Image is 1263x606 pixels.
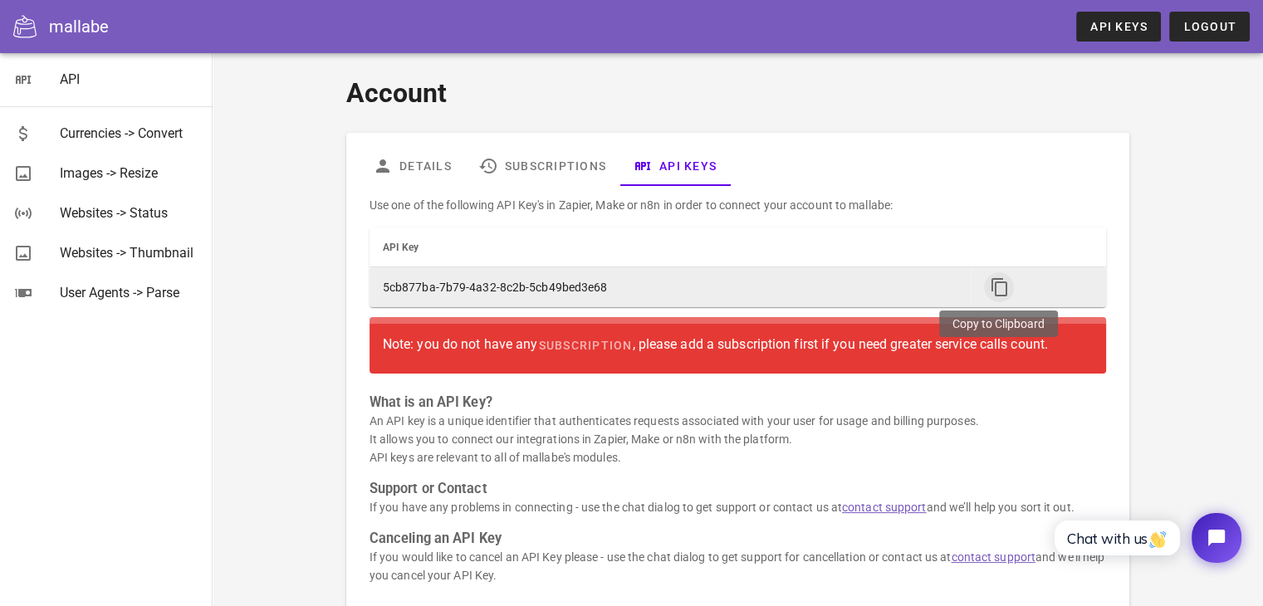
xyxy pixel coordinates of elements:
div: User Agents -> Parse [60,285,199,301]
a: API Keys [1076,12,1161,42]
div: API [60,71,199,87]
div: Note: you do not have any , please add a subscription first if you need greater service calls count. [383,330,1093,360]
a: API Keys [619,146,730,186]
span: API Keys [1089,20,1148,33]
p: If you would like to cancel an API Key please - use the chat dialog to get support for cancellati... [370,548,1106,584]
h3: Canceling an API Key [370,530,1106,548]
a: contact support [842,501,927,514]
div: Currencies -> Convert [60,125,199,141]
span: API Key [383,242,419,253]
h1: Account [346,73,1129,113]
td: 5cb877ba-7b79-4a32-8c2b-5cb49bed3e68 [370,267,972,307]
p: An API key is a unique identifier that authenticates requests associated with your user for usage... [370,412,1106,467]
span: Logout [1182,20,1236,33]
div: Images -> Resize [60,165,199,181]
a: Subscriptions [465,146,619,186]
th: API Key: Not sorted. Activate to sort ascending. [370,227,972,267]
div: Websites -> Thumbnail [60,245,199,261]
div: mallabe [49,14,109,39]
iframe: Tidio Chat [1036,499,1256,577]
a: contact support [951,550,1035,564]
p: If you have any problems in connecting - use the chat dialog to get support or contact us at and ... [370,498,1106,516]
a: Details [360,146,465,186]
button: Logout [1169,12,1250,42]
div: Websites -> Status [60,205,199,221]
span: subscription [537,339,632,352]
a: subscription [537,330,632,360]
h3: What is an API Key? [370,393,1106,412]
h3: Support or Contact [370,480,1106,498]
p: Use one of the following API Key's in Zapier, Make or n8n in order to connect your account to mal... [370,196,1106,214]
